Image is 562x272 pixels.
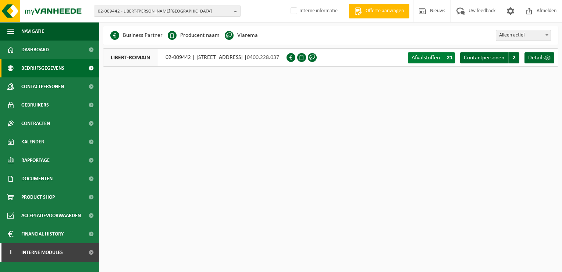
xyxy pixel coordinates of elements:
span: 02-009442 - LIBERT-[PERSON_NAME][GEOGRAPHIC_DATA] [98,6,231,17]
span: LIBERT-ROMAIN [103,49,158,66]
span: Alleen actief [496,30,551,41]
span: Dashboard [21,41,49,59]
li: Business Partner [110,30,163,41]
span: Documenten [21,170,53,188]
span: Contracten [21,114,50,133]
span: 2 [508,52,519,63]
span: I [7,243,14,262]
span: Product Shop [21,188,55,206]
span: Bedrijfsgegevens [21,59,64,77]
span: Afvalstoffen [412,55,440,61]
a: Contactpersonen 2 [460,52,519,63]
span: 0400.228.037 [247,55,279,60]
span: Rapportage [21,151,50,170]
span: Interne modules [21,243,63,262]
a: Afvalstoffen 21 [408,52,455,63]
li: Vlarema [225,30,258,41]
span: Contactpersonen [464,55,504,61]
span: Alleen actief [496,30,551,41]
span: Navigatie [21,22,44,41]
span: Kalender [21,133,44,151]
label: Interne informatie [289,6,338,17]
span: Offerte aanvragen [364,7,406,15]
span: Acceptatievoorwaarden [21,206,81,225]
button: 02-009442 - LIBERT-[PERSON_NAME][GEOGRAPHIC_DATA] [94,6,241,17]
span: Financial History [21,225,64,243]
li: Producent naam [168,30,220,41]
span: Gebruikers [21,96,49,114]
span: 21 [444,52,455,63]
a: Offerte aanvragen [349,4,409,18]
div: 02-009442 | [STREET_ADDRESS] | [103,48,287,67]
span: Contactpersonen [21,77,64,96]
span: Details [528,55,545,61]
a: Details [524,52,554,63]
